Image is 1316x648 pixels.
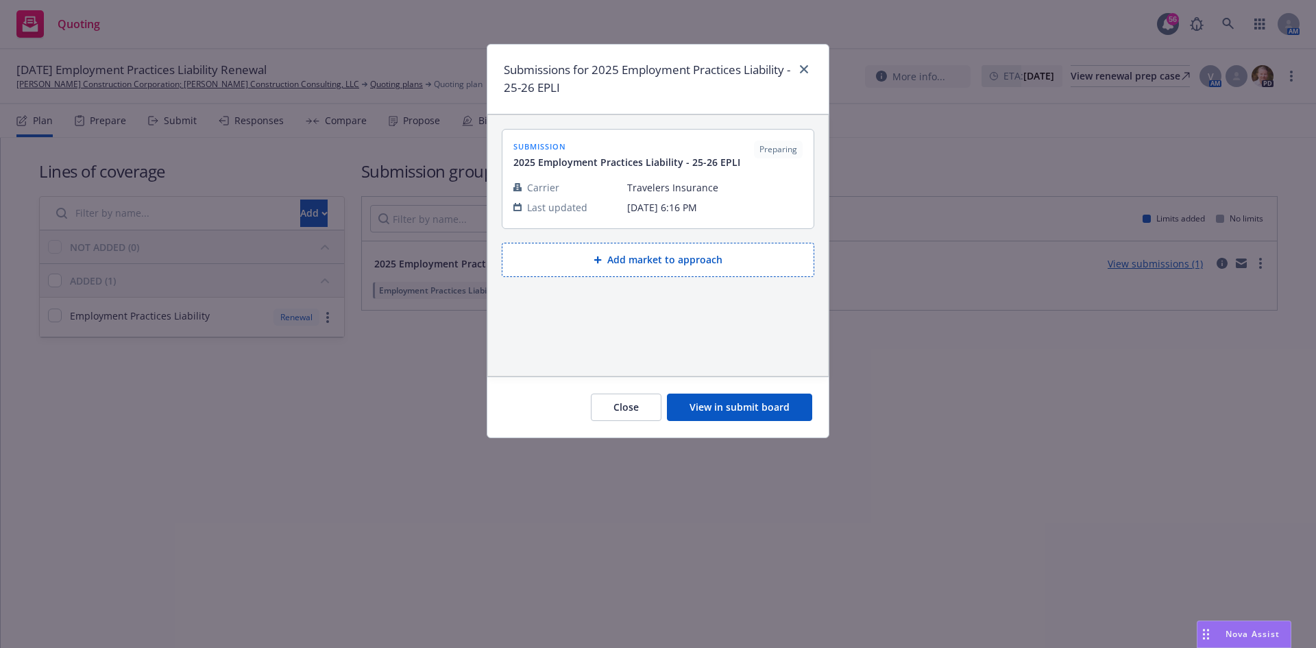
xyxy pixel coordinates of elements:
span: Last updated [527,200,587,215]
span: Nova Assist [1226,628,1280,640]
span: 2025 Employment Practices Liability - 25-26 EPLI [513,155,740,169]
a: close [796,61,812,77]
span: [DATE] 6:16 PM [627,200,803,215]
button: Nova Assist [1197,621,1291,648]
span: Travelers Insurance [627,180,803,195]
h1: Submissions for 2025 Employment Practices Liability - 25-26 EPLI [504,61,790,97]
button: View in submit board [667,394,812,421]
span: Preparing [759,143,797,156]
button: Add market to approach [502,243,814,277]
div: Drag to move [1197,621,1215,647]
span: submission [513,141,740,152]
button: Close [591,394,661,421]
span: Carrier [527,180,559,195]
